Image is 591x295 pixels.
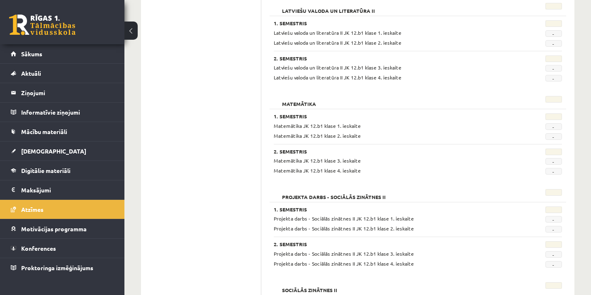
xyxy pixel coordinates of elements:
[21,128,67,135] span: Mācību materiāli
[274,149,512,154] h3: 2. Semestris
[21,167,71,174] span: Digitālie materiāli
[274,250,414,257] span: Projekta darbs - Sociālās zinātnes II JK 12.b1 klase 3. ieskaite
[274,20,512,26] h3: 1. Semestris
[274,157,361,164] span: Matemātika JK 12.b1 klase 3. ieskaite
[274,113,512,119] h3: 1. Semestris
[11,103,114,122] a: Informatīvie ziņojumi
[274,225,414,232] span: Projekta darbs - Sociālās zinātnes II JK 12.b1 klase 2. ieskaite
[545,75,562,82] span: -
[274,167,361,174] span: Matemātika JK 12.b1 klase 4. ieskaite
[274,132,361,139] span: Matemātika JK 12.b1 klase 2. ieskaite
[274,74,401,81] span: Latviešu valoda un literatūra II JK 12.b1 klase 4. ieskaite
[21,147,86,155] span: [DEMOGRAPHIC_DATA]
[11,83,114,102] a: Ziņojumi
[545,65,562,72] span: -
[274,260,414,267] span: Projekta darbs - Sociālās zinātnes II JK 12.b1 klase 4. ieskaite
[274,29,401,36] span: Latviešu valoda un literatūra II JK 12.b1 klase 1. ieskaite
[545,216,562,223] span: -
[11,44,114,63] a: Sākums
[274,3,383,11] h2: Latviešu valoda un literatūra II
[274,282,345,290] h2: Sociālās zinātnes II
[11,142,114,161] a: [DEMOGRAPHIC_DATA]
[274,189,394,197] h2: Projekta darbs - Sociālās zinātnes II
[274,215,414,222] span: Projekta darbs - Sociālās zinātnes II JK 12.b1 klase 1. ieskaite
[21,245,56,252] span: Konferences
[274,241,512,247] h3: 2. Semestris
[545,30,562,37] span: -
[11,161,114,180] a: Digitālie materiāli
[21,206,44,213] span: Atzīmes
[9,14,75,35] a: Rīgas 1. Tālmācības vidusskola
[11,122,114,141] a: Mācību materiāli
[545,40,562,47] span: -
[274,122,361,129] span: Matemātika JK 12.b1 klase 1. ieskaite
[545,168,562,175] span: -
[274,206,512,212] h3: 1. Semestris
[545,251,562,258] span: -
[274,39,401,46] span: Latviešu valoda un literatūra II JK 12.b1 klase 2. ieskaite
[21,70,41,77] span: Aktuāli
[21,264,93,271] span: Proktoringa izmēģinājums
[545,123,562,130] span: -
[21,83,114,102] legend: Ziņojumi
[11,239,114,258] a: Konferences
[545,158,562,165] span: -
[11,64,114,83] a: Aktuāli
[21,50,42,58] span: Sākums
[545,226,562,233] span: -
[545,133,562,140] span: -
[21,225,87,233] span: Motivācijas programma
[21,103,114,122] legend: Informatīvie ziņojumi
[274,64,401,71] span: Latviešu valoda un literatūra II JK 12.b1 klase 3. ieskaite
[274,96,324,104] h2: Matemātika
[274,55,512,61] h3: 2. Semestris
[545,261,562,268] span: -
[11,219,114,238] a: Motivācijas programma
[21,180,114,199] legend: Maksājumi
[11,258,114,277] a: Proktoringa izmēģinājums
[11,200,114,219] a: Atzīmes
[11,180,114,199] a: Maksājumi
